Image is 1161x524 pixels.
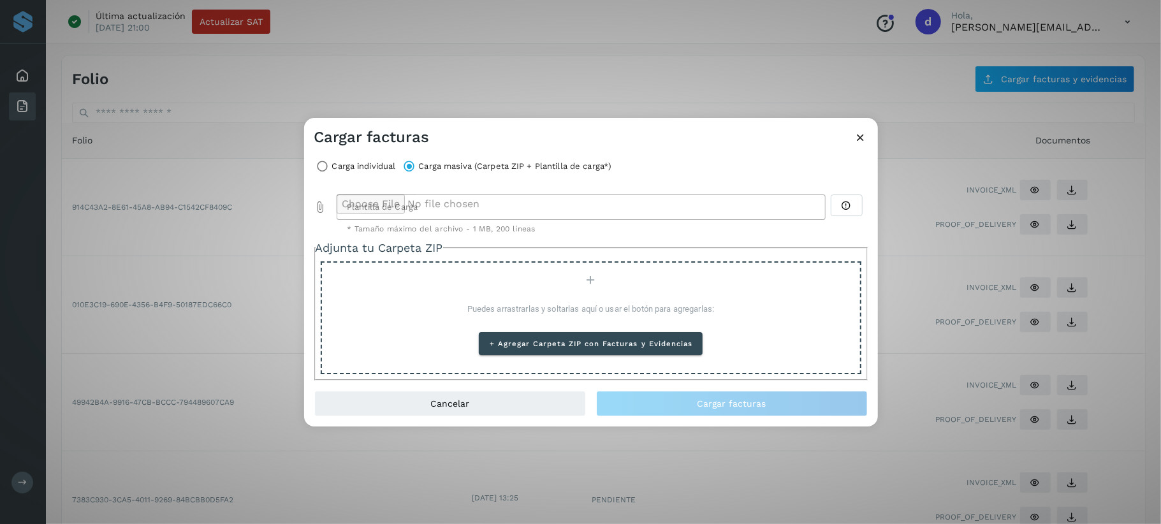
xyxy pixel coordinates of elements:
[347,225,815,233] div: * Tamaño máximo del archivo - 1 MB, 200 líneas
[430,399,469,408] span: Cancelar
[418,157,611,175] label: Carga masiva (Carpeta ZIP + Plantilla de carga*)
[467,304,714,314] span: Puedes arrastrarlas y soltarlas aquí o usar el botón para agregarlas:
[314,391,586,416] button: Cancelar
[332,157,396,175] label: Carga individual
[316,241,443,254] span: Adjunta tu Carpeta ZIP
[314,128,430,147] h3: Cargar facturas
[489,339,692,348] span: + Agregar Carpeta ZIP con Facturas y Evidencias
[596,391,868,416] button: Cargar facturas
[479,332,703,355] button: + Agregar Carpeta ZIP con Facturas y Evidencias
[314,201,327,214] i: Plantilla de Carga prepended action
[697,399,766,408] span: Cargar facturas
